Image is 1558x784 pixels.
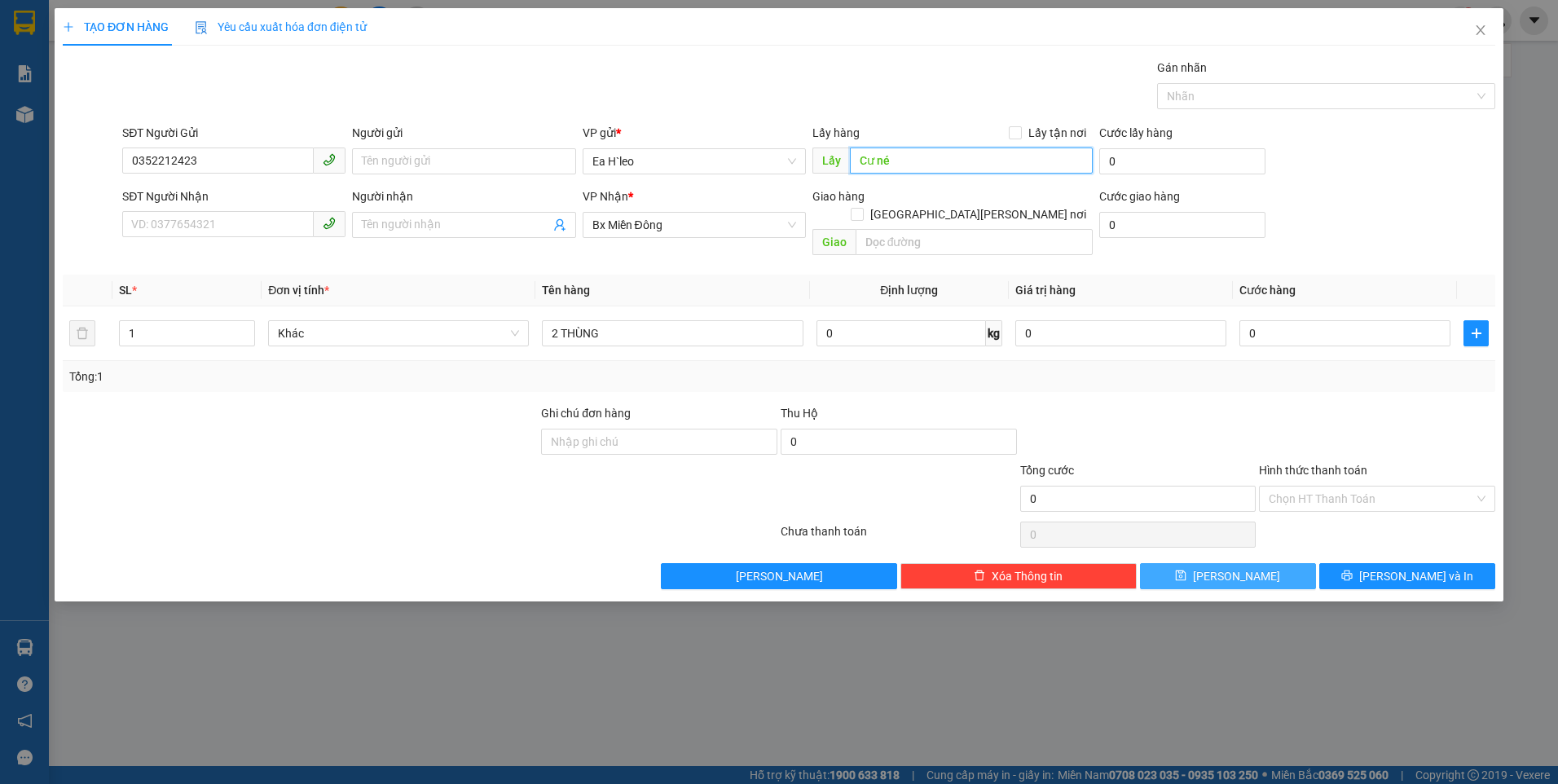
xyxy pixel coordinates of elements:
span: Ea H`leo [592,149,796,174]
label: Cước giao hàng [1099,190,1180,203]
span: Lấy hàng [812,126,860,139]
span: Xóa Thông tin [992,567,1063,585]
input: Cước lấy hàng [1099,148,1265,174]
button: deleteXóa Thông tin [900,563,1137,589]
span: SL [119,284,132,297]
button: delete [69,320,95,346]
span: Khác [278,321,519,346]
button: [PERSON_NAME] [661,563,897,589]
span: Thu Hộ [781,407,818,420]
input: Ghi chú đơn hàng [541,429,777,455]
span: phone [323,153,336,166]
span: Cước hàng [1239,284,1296,297]
button: Close [1458,8,1503,54]
input: Cước giao hàng [1099,212,1265,238]
span: [PERSON_NAME] [736,567,823,585]
label: Ghi chú đơn hàng [541,407,631,420]
span: Giao hàng [812,190,865,203]
label: Gán nhãn [1157,61,1207,74]
label: Cước lấy hàng [1099,126,1173,139]
span: user-add [553,218,566,231]
span: phone [323,217,336,230]
div: Chưa thanh toán [779,522,1019,551]
span: [GEOGRAPHIC_DATA][PERSON_NAME] nơi [864,205,1093,223]
span: Lấy [812,148,850,174]
span: Giá trị hàng [1015,284,1076,297]
span: [PERSON_NAME] và In [1359,567,1473,585]
div: Người nhận [352,187,575,205]
input: 0 [1015,320,1226,346]
span: Giao [812,229,856,255]
span: Đơn vị tính [268,284,329,297]
button: plus [1463,320,1489,346]
div: SĐT Người Nhận [122,187,345,205]
div: Người gửi [352,124,575,142]
span: Bx Miền Đông [592,213,796,237]
button: save[PERSON_NAME] [1140,563,1316,589]
button: printer[PERSON_NAME] và In [1319,563,1495,589]
span: kg [986,320,1002,346]
span: close [1474,24,1487,37]
img: icon [195,21,208,34]
span: VP Nhận [583,190,628,203]
span: Tên hàng [542,284,590,297]
span: save [1175,570,1186,583]
span: [PERSON_NAME] [1193,567,1280,585]
input: Dọc đường [856,229,1094,255]
div: SĐT Người Gửi [122,124,345,142]
span: delete [974,570,985,583]
span: Lấy tận nơi [1022,124,1093,142]
span: plus [1464,327,1488,340]
span: TẠO ĐƠN HÀNG [63,20,169,33]
div: Tổng: 1 [69,368,601,385]
span: Yêu cầu xuất hóa đơn điện tử [195,20,367,33]
input: VD: Bàn, Ghế [542,320,803,346]
label: Hình thức thanh toán [1259,464,1367,477]
div: VP gửi [583,124,806,142]
span: printer [1341,570,1353,583]
span: Định lượng [880,284,938,297]
input: Dọc đường [850,148,1094,174]
span: plus [63,21,74,33]
span: Tổng cước [1020,464,1074,477]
